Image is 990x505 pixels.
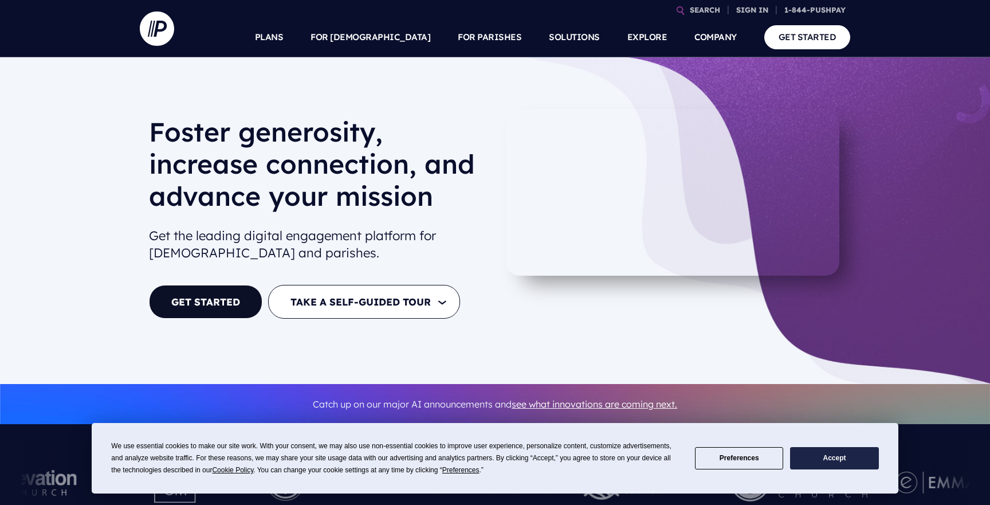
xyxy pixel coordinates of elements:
[149,392,841,417] p: Catch up on our major AI announcements and
[764,25,851,49] a: GET STARTED
[255,17,284,57] a: PLANS
[92,423,898,494] div: Cookie Consent Prompt
[694,17,737,57] a: COMPANY
[149,222,486,267] h2: Get the leading digital engagement platform for [DEMOGRAPHIC_DATA] and parishes.
[149,116,486,221] h1: Foster generosity, increase connection, and advance your mission
[111,440,681,476] div: We use essential cookies to make our site work. With your consent, we may also use non-essential ...
[627,17,667,57] a: EXPLORE
[458,17,521,57] a: FOR PARISHES
[311,17,430,57] a: FOR [DEMOGRAPHIC_DATA]
[442,466,480,474] span: Preferences
[212,466,253,474] span: Cookie Policy
[512,398,677,410] a: see what innovations are coming next.
[149,285,262,319] a: GET STARTED
[695,447,783,469] button: Preferences
[268,285,460,319] button: TAKE A SELF-GUIDED TOUR
[790,447,878,469] button: Accept
[549,17,600,57] a: SOLUTIONS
